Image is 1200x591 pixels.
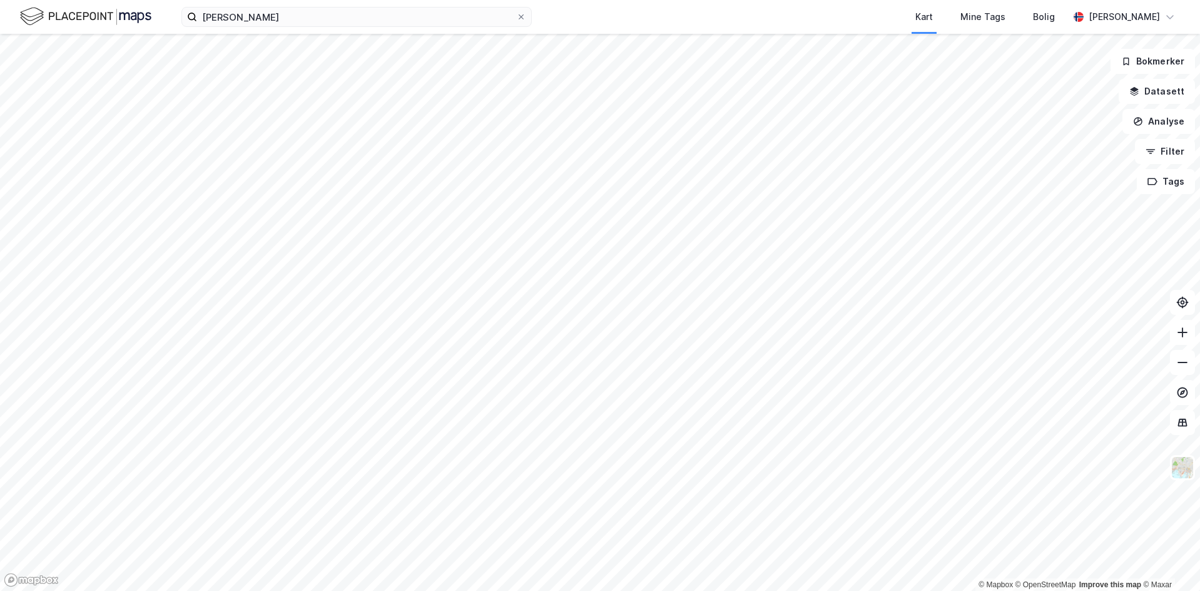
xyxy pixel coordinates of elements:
[1135,139,1195,164] button: Filter
[1171,456,1194,480] img: Z
[197,8,516,26] input: Søk på adresse, matrikkel, gårdeiere, leietakere eller personer
[1111,49,1195,74] button: Bokmerker
[1137,169,1195,194] button: Tags
[1122,109,1195,134] button: Analyse
[1137,531,1200,591] iframe: Chat Widget
[1089,9,1160,24] div: [PERSON_NAME]
[915,9,933,24] div: Kart
[20,6,151,28] img: logo.f888ab2527a4732fd821a326f86c7f29.svg
[1015,580,1076,589] a: OpenStreetMap
[4,573,59,587] a: Mapbox homepage
[1137,531,1200,591] div: Kontrollprogram for chat
[1119,79,1195,104] button: Datasett
[960,9,1005,24] div: Mine Tags
[979,580,1013,589] a: Mapbox
[1079,580,1141,589] a: Improve this map
[1033,9,1055,24] div: Bolig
